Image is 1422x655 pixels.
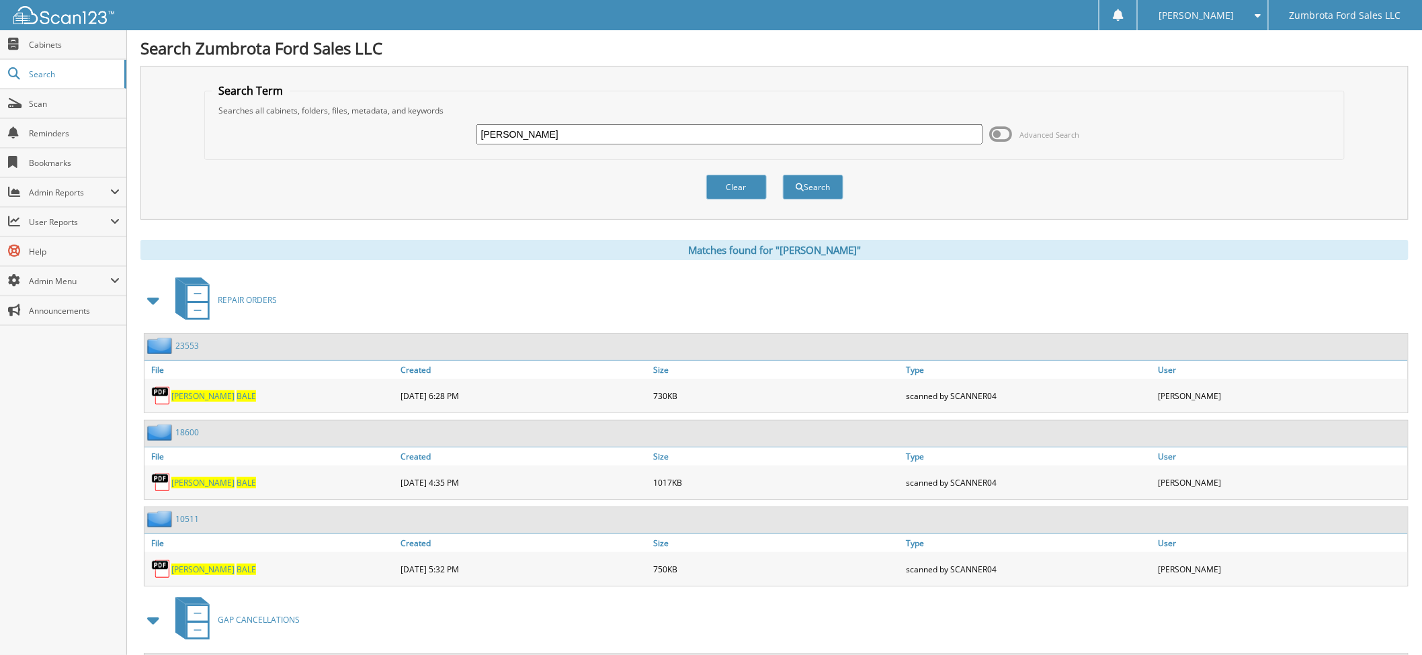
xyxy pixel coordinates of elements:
a: GAP CANCELLATIONS [167,593,300,646]
a: [PERSON_NAME] BALE [171,564,256,575]
a: [PERSON_NAME] BALE [171,477,256,488]
span: Search [29,69,118,80]
div: [DATE] 4:35 PM [397,469,650,496]
span: BALE [237,564,256,575]
button: Search [783,175,843,200]
img: PDF.png [151,386,171,406]
legend: Search Term [212,83,290,98]
span: [PERSON_NAME] [171,564,235,575]
a: 18600 [175,427,199,438]
div: [PERSON_NAME] [1155,382,1408,409]
div: Searches all cabinets, folders, files, metadata, and keywords [212,105,1337,116]
span: [PERSON_NAME] [171,390,235,402]
a: Type [903,447,1155,466]
div: [PERSON_NAME] [1155,469,1408,496]
img: folder2.png [147,424,175,441]
span: Help [29,246,120,257]
span: Admin Reports [29,187,110,198]
div: [PERSON_NAME] [1155,556,1408,582]
a: File [144,534,397,552]
span: BALE [237,390,256,402]
button: Clear [706,175,767,200]
div: [DATE] 6:28 PM [397,382,650,409]
a: User [1155,361,1408,379]
span: [PERSON_NAME] [1159,11,1235,19]
div: [DATE] 5:32 PM [397,556,650,582]
div: scanned by SCANNER04 [903,382,1155,409]
div: scanned by SCANNER04 [903,556,1155,582]
span: Zumbrota Ford Sales LLC [1290,11,1401,19]
a: File [144,447,397,466]
div: 730KB [650,382,903,409]
a: [PERSON_NAME] BALE [171,390,256,402]
a: Created [397,447,650,466]
span: Admin Menu [29,275,110,287]
a: REPAIR ORDERS [167,273,277,326]
span: Scan [29,98,120,110]
div: 750KB [650,556,903,582]
img: folder2.png [147,337,175,354]
a: Size [650,447,903,466]
img: PDF.png [151,559,171,579]
span: GAP CANCELLATIONS [218,614,300,625]
span: Bookmarks [29,157,120,169]
span: BALE [237,477,256,488]
span: Reminders [29,128,120,139]
a: File [144,361,397,379]
a: Type [903,534,1155,552]
img: scan123-logo-white.svg [13,6,114,24]
a: Size [650,534,903,552]
span: REPAIR ORDERS [218,294,277,306]
a: 10511 [175,513,199,525]
a: Type [903,361,1155,379]
a: Created [397,361,650,379]
span: Advanced Search [1019,130,1079,140]
a: User [1155,534,1408,552]
a: User [1155,447,1408,466]
span: Announcements [29,305,120,316]
h1: Search Zumbrota Ford Sales LLC [140,37,1409,59]
div: Matches found for "[PERSON_NAME]" [140,240,1409,260]
a: Created [397,534,650,552]
img: folder2.png [147,511,175,527]
div: scanned by SCANNER04 [903,469,1155,496]
span: Cabinets [29,39,120,50]
img: PDF.png [151,472,171,492]
span: User Reports [29,216,110,228]
a: Size [650,361,903,379]
div: 1017KB [650,469,903,496]
span: [PERSON_NAME] [171,477,235,488]
a: 23553 [175,340,199,351]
